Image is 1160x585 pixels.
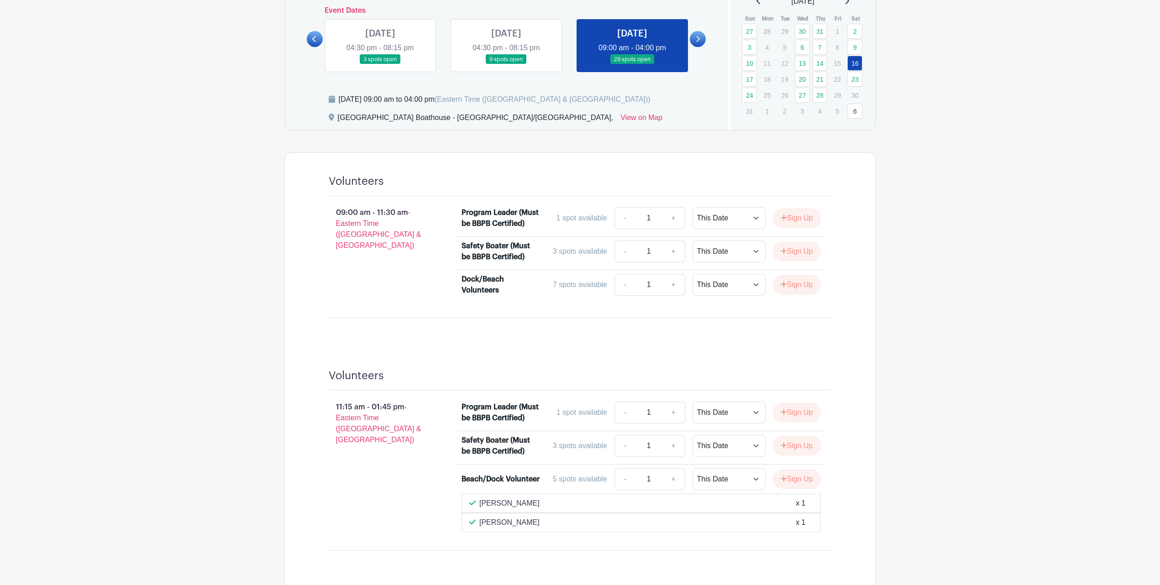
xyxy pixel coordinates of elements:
a: 10 [742,56,757,71]
div: 1 spot available [556,213,607,224]
h4: Volunteers [329,369,384,382]
p: 19 [777,72,792,86]
a: - [614,240,635,262]
a: 6 [795,40,810,55]
a: 30 [795,24,810,39]
button: Sign Up [773,403,821,422]
p: 28 [760,24,775,38]
a: View on Map [620,112,662,127]
p: 12 [777,56,792,70]
a: 27 [795,88,810,103]
th: Tue [777,14,794,23]
div: [GEOGRAPHIC_DATA] Boathouse - [GEOGRAPHIC_DATA]/[GEOGRAPHIC_DATA], [338,112,614,127]
a: + [662,468,685,490]
p: 5 [777,40,792,54]
div: Safety Boater (Must be BBPB Certified) [462,435,541,457]
th: Mon [759,14,777,23]
h6: Event Dates [323,6,690,15]
button: Sign Up [773,275,821,294]
a: - [614,435,635,457]
p: 25 [760,88,775,102]
p: 11:15 am - 01:45 pm [314,398,447,449]
a: - [614,207,635,229]
a: + [662,207,685,229]
a: 21 [812,72,827,87]
p: 29 [777,24,792,38]
p: 22 [830,72,845,86]
p: 5 [830,104,845,118]
div: 3 spots available [553,246,607,257]
a: 24 [742,88,757,103]
p: 11 [760,56,775,70]
button: Sign Up [773,436,821,455]
h4: Volunteers [329,175,384,188]
div: 1 spot available [556,407,607,418]
a: - [614,274,635,296]
a: 28 [812,88,827,103]
a: - [614,402,635,423]
th: Sun [741,14,759,23]
p: 18 [760,72,775,86]
div: [DATE] 09:00 am to 04:00 pm [339,94,651,105]
div: Program Leader (Must be BBPB Certified) [462,207,541,229]
div: 5 spots available [553,474,607,485]
th: Sat [847,14,865,23]
p: 4 [812,104,827,118]
p: 15 [830,56,845,70]
a: 31 [812,24,827,39]
a: 7 [812,40,827,55]
p: 29 [830,88,845,102]
p: 26 [777,88,792,102]
p: 3 [795,104,810,118]
p: 8 [830,40,845,54]
div: Safety Boater (Must be BBPB Certified) [462,240,541,262]
a: 3 [742,40,757,55]
button: Sign Up [773,242,821,261]
a: 27 [742,24,757,39]
a: + [662,274,685,296]
th: Wed [794,14,812,23]
a: - [614,468,635,490]
div: Program Leader (Must be BBPB Certified) [462,402,541,423]
div: x 1 [796,498,805,509]
div: Beach/Dock Volunteer [462,474,540,485]
a: 20 [795,72,810,87]
p: 4 [760,40,775,54]
p: 1 [760,104,775,118]
p: [PERSON_NAME] [479,498,540,509]
th: Thu [812,14,829,23]
div: 3 spots available [553,440,607,451]
th: Fri [829,14,847,23]
p: 09:00 am - 11:30 am [314,204,447,255]
div: Dock/Beach Volunteers [462,274,541,296]
span: - Eastern Time ([GEOGRAPHIC_DATA] & [GEOGRAPHIC_DATA]) [336,403,421,444]
p: 31 [742,104,757,118]
div: 7 spots available [553,279,607,290]
a: + [662,240,685,262]
p: 1 [830,24,845,38]
button: Sign Up [773,209,821,228]
button: Sign Up [773,470,821,489]
a: + [662,402,685,423]
span: - Eastern Time ([GEOGRAPHIC_DATA] & [GEOGRAPHIC_DATA]) [336,209,421,249]
span: (Eastern Time ([GEOGRAPHIC_DATA] & [GEOGRAPHIC_DATA])) [435,95,651,103]
p: 2 [777,104,792,118]
div: x 1 [796,517,805,528]
a: 2 [847,24,862,39]
a: 9 [847,40,862,55]
a: 16 [847,56,862,71]
a: 6 [847,104,862,119]
p: [PERSON_NAME] [479,517,540,528]
a: 14 [812,56,827,71]
p: 30 [847,88,862,102]
a: 17 [742,72,757,87]
a: 23 [847,72,862,87]
a: 13 [795,56,810,71]
a: + [662,435,685,457]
